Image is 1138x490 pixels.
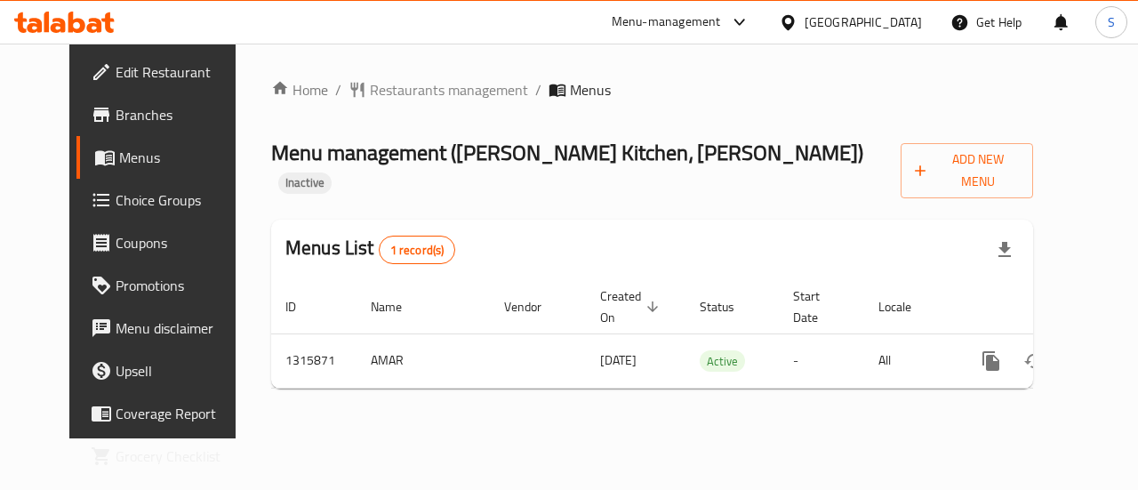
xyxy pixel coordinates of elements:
[278,173,332,194] div: Inactive
[76,136,260,179] a: Menus
[335,79,341,100] li: /
[116,360,245,382] span: Upsell
[76,264,260,307] a: Promotions
[76,349,260,392] a: Upsell
[600,349,637,372] span: [DATE]
[76,93,260,136] a: Branches
[600,285,664,328] span: Created On
[379,236,456,264] div: Total records count
[76,221,260,264] a: Coupons
[116,189,245,211] span: Choice Groups
[116,403,245,424] span: Coverage Report
[901,143,1034,198] button: Add New Menu
[116,446,245,467] span: Grocery Checklist
[779,333,864,388] td: -
[700,350,745,372] div: Active
[535,79,541,100] li: /
[504,296,565,317] span: Vendor
[700,296,757,317] span: Status
[915,149,1020,193] span: Add New Menu
[357,333,490,388] td: AMAR
[1013,340,1055,382] button: Change Status
[612,12,721,33] div: Menu-management
[700,351,745,372] span: Active
[380,242,455,259] span: 1 record(s)
[371,296,425,317] span: Name
[570,79,611,100] span: Menus
[116,275,245,296] span: Promotions
[285,296,319,317] span: ID
[271,333,357,388] td: 1315871
[793,285,843,328] span: Start Date
[349,79,528,100] a: Restaurants management
[76,307,260,349] a: Menu disclaimer
[285,235,455,264] h2: Menus List
[119,147,245,168] span: Menus
[1108,12,1115,32] span: S
[271,79,1033,100] nav: breadcrumb
[878,296,934,317] span: Locale
[116,317,245,339] span: Menu disclaimer
[864,333,956,388] td: All
[76,179,260,221] a: Choice Groups
[970,340,1013,382] button: more
[76,392,260,435] a: Coverage Report
[805,12,922,32] div: [GEOGRAPHIC_DATA]
[116,61,245,83] span: Edit Restaurant
[76,51,260,93] a: Edit Restaurant
[116,104,245,125] span: Branches
[271,79,328,100] a: Home
[983,229,1026,271] div: Export file
[278,175,332,190] span: Inactive
[76,435,260,478] a: Grocery Checklist
[271,133,863,173] span: Menu management ( [PERSON_NAME] Kitchen، [PERSON_NAME] )
[370,79,528,100] span: Restaurants management
[116,232,245,253] span: Coupons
